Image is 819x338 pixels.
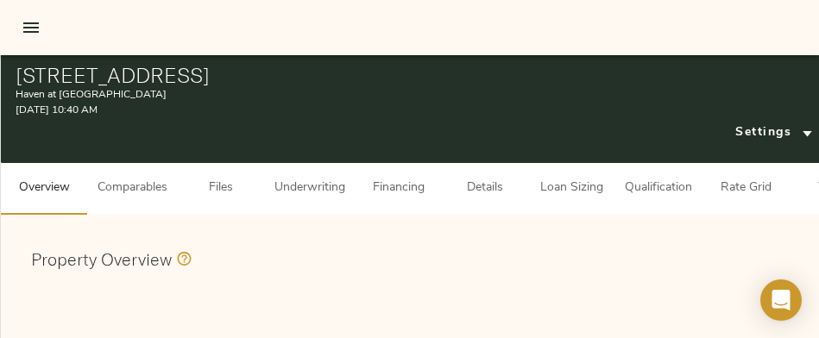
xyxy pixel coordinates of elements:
span: Comparables [98,178,167,199]
span: Details [452,178,518,199]
span: Settings [735,122,813,144]
span: Rate Grid [713,178,778,199]
span: Financing [366,178,432,199]
span: Overview [11,178,77,199]
span: Underwriting [274,178,345,199]
div: Open Intercom Messenger [760,279,802,321]
span: Qualification [625,178,692,199]
span: Files [188,178,254,199]
button: open drawer [10,7,52,48]
span: Loan Sizing [539,178,604,199]
h3: Property Overview [31,249,172,269]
